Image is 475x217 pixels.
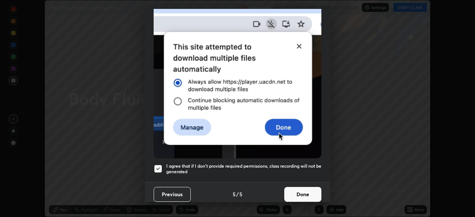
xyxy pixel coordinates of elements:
[236,190,239,198] h4: /
[233,190,236,198] h4: 5
[239,190,242,198] h4: 5
[284,187,321,202] button: Done
[154,187,191,202] button: Previous
[166,163,321,175] h5: I agree that if I don't provide required permissions, class recording will not be generated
